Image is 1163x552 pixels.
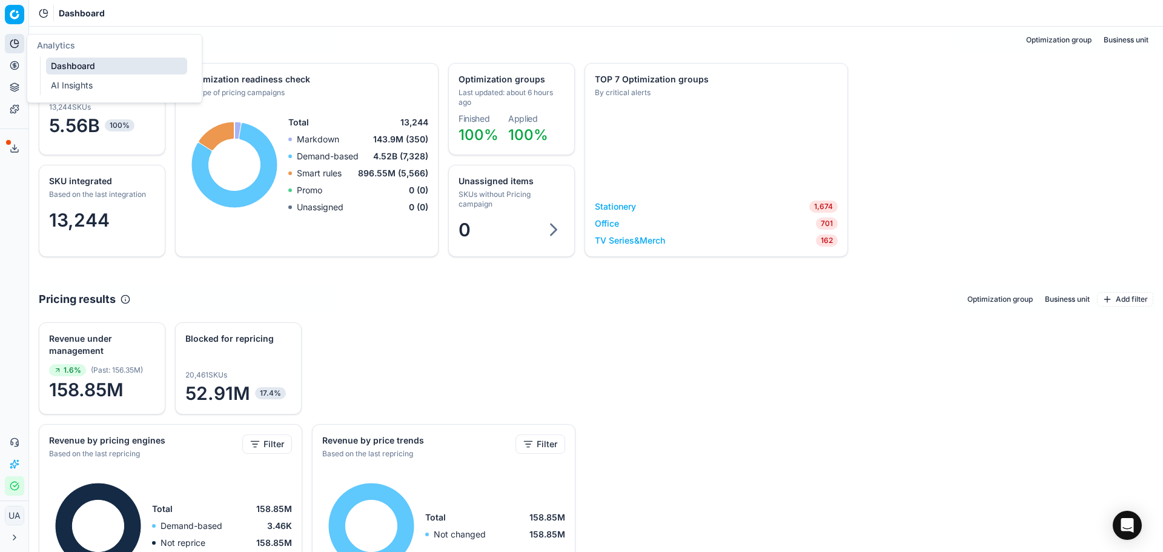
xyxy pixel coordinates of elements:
dt: Finished [459,115,499,123]
a: TV Series&Merch [595,234,665,247]
p: Not reprice [161,537,205,549]
div: Based on the last repricing [322,449,513,459]
span: Total [425,511,446,524]
span: 20,461 SKUs [185,370,227,380]
p: Smart rules [297,167,342,179]
button: Optimization group [963,292,1038,307]
button: Optimization group [1021,33,1096,47]
p: Demand-based [297,150,359,162]
span: 5.56B [49,115,155,136]
span: 158.85M [256,503,292,515]
div: Revenue by pricing engines [49,434,240,447]
a: Stationery [595,201,636,213]
button: Add filter [1097,292,1153,307]
span: 158.85M [529,511,565,524]
span: 1.6% [49,364,86,376]
button: UA [5,506,24,525]
div: Open Intercom Messenger [1113,511,1142,540]
span: 158.85M [256,537,292,549]
span: Dashboard [59,7,105,19]
div: Based on the last repricing [49,449,240,459]
div: Revenue by price trends [322,434,513,447]
div: By type of pricing campaigns [185,88,426,98]
div: By critical alerts [595,88,835,98]
span: 100% [459,126,499,144]
span: 158.85M [49,379,155,401]
span: 0 [459,219,471,241]
a: AI Insights [46,77,187,94]
span: 13,244 [49,209,110,231]
p: Demand-based [161,520,222,532]
span: Total [152,503,173,515]
span: 4.52B (7,328) [373,150,428,162]
button: Business unit [1040,292,1095,307]
div: Based on the last integration [49,190,153,199]
div: TOP 7 Optimization groups [595,73,835,85]
span: 1,674 [809,201,838,213]
p: Not changed [434,528,486,540]
div: Last updated: about 6 hours ago [459,88,562,107]
button: Filter [242,434,292,454]
a: Office [595,218,619,230]
span: 3.46K [267,520,292,532]
span: Analytics [37,40,75,50]
span: 0 (0) [409,184,428,196]
div: Blocked for repricing [185,333,289,345]
button: Business unit [1099,33,1153,47]
p: Markdown [297,133,339,145]
p: Unassigned [297,201,343,213]
span: ( Past : 156.35M ) [91,365,143,375]
div: Revenue under management [49,333,153,357]
span: 701 [816,218,838,230]
dt: Applied [508,115,548,123]
nav: breadcrumb [59,7,105,19]
span: 0 (0) [409,201,428,213]
span: 13,244 [400,116,428,128]
p: Promo [297,184,322,196]
span: 143.9M (350) [373,133,428,145]
div: Optimization readiness check [185,73,426,85]
span: 158.85M [529,528,565,540]
span: 17.4% [255,387,286,399]
span: 162 [816,234,838,247]
span: 13,244 SKUs [49,102,91,112]
span: Total [288,116,309,128]
div: Unassigned items [459,175,562,187]
a: Dashboard [46,58,187,75]
div: Optimization groups [459,73,562,85]
span: 100% [105,119,134,131]
span: 896.55M (5,566) [358,167,428,179]
div: SKU integrated [49,175,153,187]
span: 52.91M [185,382,291,404]
h2: Optimization status [39,32,142,48]
h2: Pricing results [39,291,116,308]
span: 100% [508,126,548,144]
button: Filter [515,434,565,454]
div: SKUs without Pricing campaign [459,190,562,209]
